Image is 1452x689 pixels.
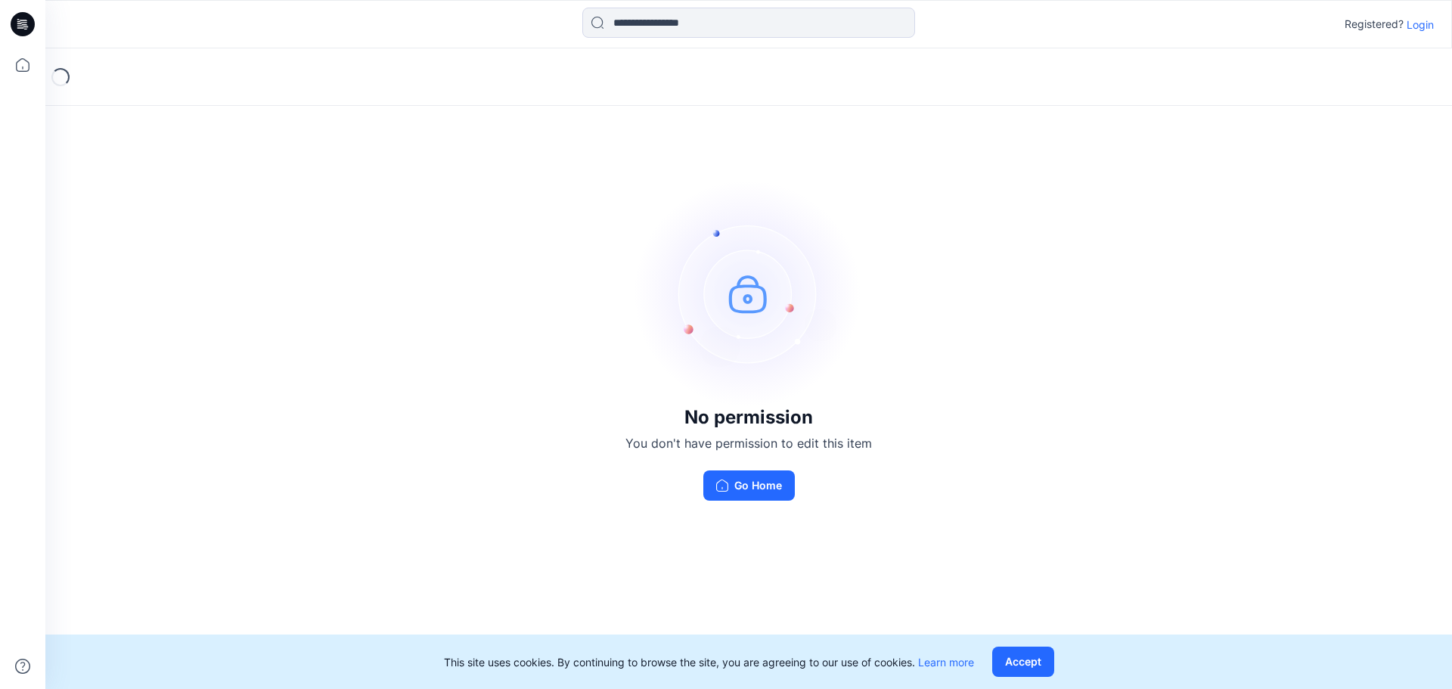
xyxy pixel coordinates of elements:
h3: No permission [625,407,872,428]
a: Learn more [918,656,974,669]
p: This site uses cookies. By continuing to browse the site, you are agreeing to our use of cookies. [444,654,974,670]
p: Login [1407,17,1434,33]
p: You don't have permission to edit this item [625,434,872,452]
img: no-perm.svg [635,180,862,407]
button: Accept [992,647,1054,677]
button: Go Home [703,470,795,501]
p: Registered? [1345,15,1404,33]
